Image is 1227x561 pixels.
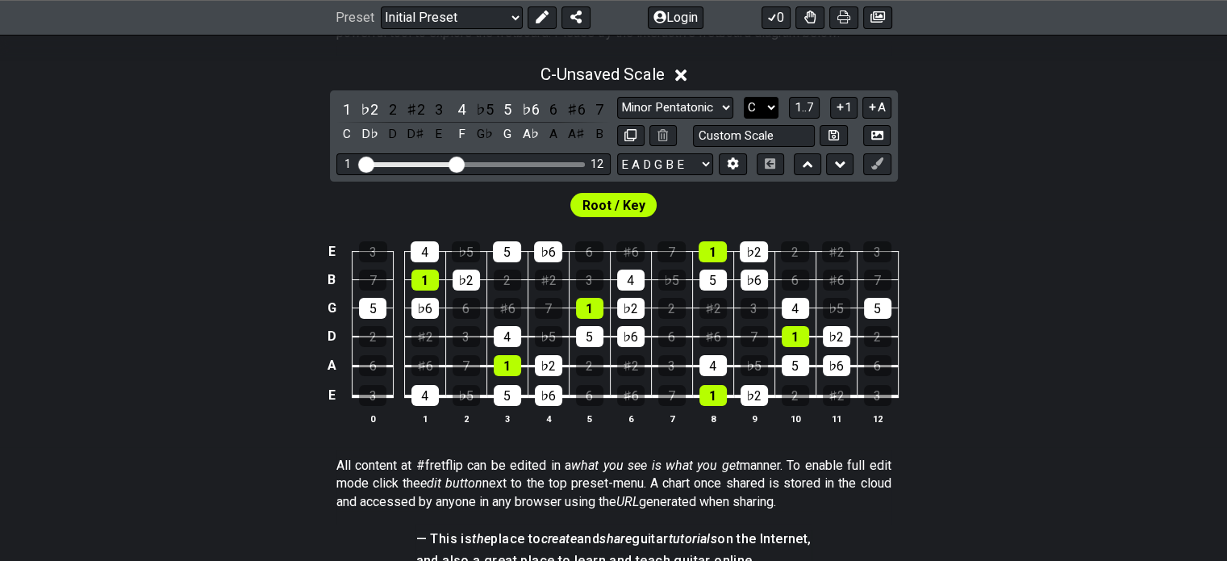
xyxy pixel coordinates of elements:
div: toggle pitch class [451,124,472,145]
div: ♯6 [617,385,645,406]
button: Create Image [863,125,891,147]
div: ♭6 [823,355,850,376]
div: ♭5 [453,385,480,406]
span: Preset [336,10,374,26]
em: what you see is what you get [571,458,740,473]
th: 3 [486,410,528,427]
td: G [322,294,341,322]
div: 1 [782,326,809,347]
td: E [322,238,341,266]
div: 3 [863,241,891,262]
div: ♯6 [494,298,521,319]
div: 1 [494,355,521,376]
td: B [322,266,341,294]
button: Create image [863,6,892,29]
div: 4 [494,326,521,347]
div: toggle pitch class [428,124,449,145]
select: Preset [381,6,523,29]
div: ♯6 [616,241,645,262]
th: 0 [353,410,394,427]
div: 1 [344,157,351,171]
div: toggle pitch class [543,124,564,145]
div: 4 [617,270,645,291]
div: ♭5 [658,270,686,291]
div: toggle scale degree [382,98,403,120]
th: 6 [610,410,651,427]
div: 3 [864,385,891,406]
div: 3 [453,326,480,347]
div: ♭2 [823,326,850,347]
div: 7 [359,270,386,291]
select: Scale [617,97,733,119]
div: toggle scale degree [336,98,357,120]
div: ♯2 [699,298,727,319]
div: 3 [359,385,386,406]
div: 6 [576,385,603,406]
div: toggle pitch class [497,124,518,145]
div: toggle scale degree [543,98,564,120]
button: Move down [826,153,853,175]
div: ♭6 [534,241,562,262]
button: Delete [649,125,677,147]
button: 1..7 [789,97,820,119]
em: tutorials [669,531,718,546]
div: 1 [699,241,727,262]
button: A [862,97,891,119]
div: 3 [741,298,768,319]
div: 4 [411,241,439,262]
th: 8 [692,410,733,427]
td: E [322,380,341,411]
div: ♭6 [535,385,562,406]
div: ♯2 [823,385,850,406]
div: ♯2 [822,241,850,262]
div: 3 [658,355,686,376]
div: 2 [781,241,809,262]
div: toggle scale degree [589,98,610,120]
th: 11 [816,410,857,427]
div: ♭6 [617,326,645,347]
div: ♭2 [740,241,768,262]
div: toggle scale degree [497,98,518,120]
div: toggle pitch class [382,124,403,145]
div: 5 [864,298,891,319]
button: First click edit preset to enable marker editing [863,153,891,175]
div: toggle scale degree [405,98,426,120]
select: Tuning [617,153,713,175]
div: 2 [494,270,521,291]
div: toggle pitch class [405,124,426,145]
div: toggle pitch class [336,124,357,145]
button: Edit Preset [528,6,557,29]
em: the [472,531,490,546]
div: 2 [576,355,603,376]
button: Print [829,6,858,29]
div: toggle scale degree [451,98,472,120]
div: toggle pitch class [474,124,495,145]
div: 1 [699,385,727,406]
div: 6 [359,355,386,376]
div: 1 [411,270,439,291]
div: 7 [453,355,480,376]
em: share [599,531,632,546]
div: Visible fret range [336,153,611,175]
div: 5 [493,241,521,262]
button: Copy [617,125,645,147]
div: ♭5 [535,326,562,347]
div: 2 [782,385,809,406]
button: Store user defined scale [820,125,847,147]
div: 2 [658,298,686,319]
th: 4 [528,410,569,427]
p: All content at #fretflip can be edited in a manner. To enable full edit mode click the next to th... [336,457,891,511]
div: 7 [657,241,686,262]
th: 5 [569,410,610,427]
div: 5 [576,326,603,347]
div: 2 [864,326,891,347]
div: ♯6 [699,326,727,347]
button: Login [648,6,703,29]
div: toggle scale degree [520,98,541,120]
div: ♯2 [411,326,439,347]
div: 5 [699,270,727,291]
div: ♭2 [535,355,562,376]
div: toggle pitch class [589,124,610,145]
div: toggle pitch class [566,124,587,145]
div: 12 [591,157,603,171]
